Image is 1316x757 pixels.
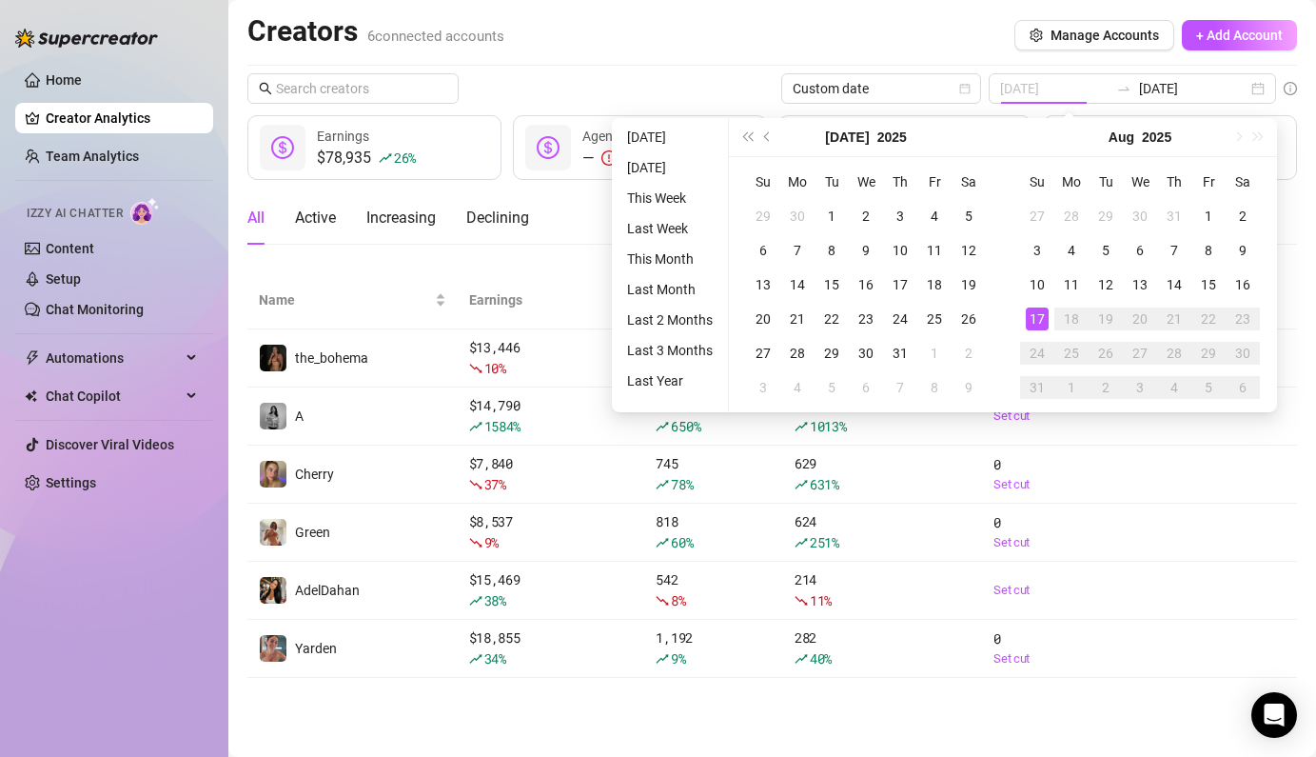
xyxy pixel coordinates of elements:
[1191,302,1226,336] td: 2025-08-22
[757,118,778,156] button: Previous month (PageUp)
[1051,28,1159,43] span: Manage Accounts
[952,199,986,233] td: 2025-07-05
[46,343,181,373] span: Automations
[295,350,368,366] span: the_bohema
[1251,692,1297,738] div: Open Intercom Messenger
[795,395,971,437] div: 345
[795,453,971,495] div: 629
[854,273,877,296] div: 16
[260,577,286,604] img: AdelDahan
[952,165,986,199] th: Sa
[877,118,907,156] button: Choose a year
[469,478,482,491] span: fall
[849,336,883,370] td: 2025-07-30
[619,126,720,149] li: [DATE]
[1226,233,1260,268] td: 2025-08-09
[780,233,815,268] td: 2025-07-07
[366,207,436,229] div: Increasing
[1014,20,1174,50] button: Manage Accounts
[854,342,877,365] div: 30
[1089,199,1123,233] td: 2025-07-29
[883,370,917,405] td: 2025-08-07
[1026,308,1049,330] div: 17
[25,350,40,366] span: thunderbolt
[1060,273,1083,296] div: 11
[957,273,980,296] div: 19
[889,273,912,296] div: 17
[917,302,952,336] td: 2025-07-25
[379,151,392,165] span: rise
[46,381,181,411] span: Chat Copilot
[1123,233,1157,268] td: 2025-08-06
[746,370,780,405] td: 2025-08-03
[959,83,971,94] span: calendar
[1094,273,1117,296] div: 12
[1226,199,1260,233] td: 2025-08-02
[1197,342,1220,365] div: 29
[1054,233,1089,268] td: 2025-08-04
[484,417,521,435] span: 1584 %
[1054,199,1089,233] td: 2025-07-28
[1123,165,1157,199] th: We
[746,302,780,336] td: 2025-07-20
[993,649,1128,668] a: Set cut
[917,336,952,370] td: 2025-08-01
[849,233,883,268] td: 2025-07-09
[752,308,775,330] div: 20
[952,370,986,405] td: 2025-08-09
[469,536,482,549] span: fall
[619,217,720,240] li: Last Week
[601,150,617,166] span: exclamation-circle
[1226,302,1260,336] td: 2025-08-23
[795,511,971,553] div: 624
[1020,199,1054,233] td: 2025-07-27
[582,126,700,147] div: Agency Revenue
[793,74,970,103] span: Custom date
[993,533,1128,552] a: Set cut
[247,207,265,229] div: All
[656,395,772,437] div: 300
[752,273,775,296] div: 13
[746,199,780,233] td: 2025-06-29
[295,408,304,424] span: A
[923,205,946,228] div: 4
[795,536,808,549] span: rise
[469,511,634,553] div: $ 8,537
[1157,268,1191,302] td: 2025-08-14
[295,583,360,598] span: AdelDahan
[656,478,669,491] span: rise
[923,376,946,399] div: 8
[260,403,286,429] img: A
[1231,273,1254,296] div: 16
[957,308,980,330] div: 26
[1163,308,1186,330] div: 21
[25,389,37,403] img: Chat Copilot
[1116,81,1131,96] span: to
[469,395,634,437] div: $ 14,790
[1030,29,1043,42] span: setting
[317,129,369,144] span: Earnings
[993,512,1128,552] div: 0
[1197,239,1220,262] div: 8
[815,268,849,302] td: 2025-07-15
[1109,118,1134,156] button: Choose a month
[1163,342,1186,365] div: 28
[1182,20,1297,50] button: + Add Account
[786,376,809,399] div: 4
[1094,376,1117,399] div: 2
[952,336,986,370] td: 2025-08-02
[917,165,952,199] th: Fr
[1129,273,1151,296] div: 13
[883,268,917,302] td: 2025-07-17
[1020,233,1054,268] td: 2025-08-03
[1157,302,1191,336] td: 2025-08-21
[1123,268,1157,302] td: 2025-08-13
[795,569,971,611] div: 214
[993,581,1128,600] a: Set cut
[957,205,980,228] div: 5
[923,273,946,296] div: 18
[1163,273,1186,296] div: 14
[1129,376,1151,399] div: 3
[815,336,849,370] td: 2025-07-29
[671,591,685,609] span: 8 %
